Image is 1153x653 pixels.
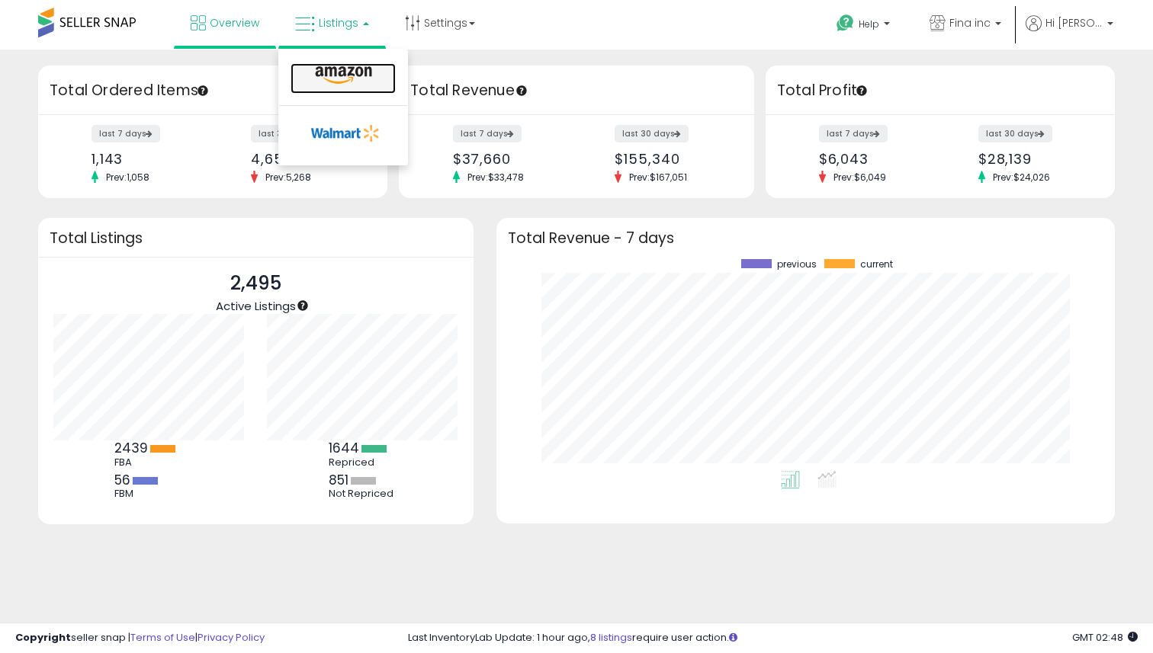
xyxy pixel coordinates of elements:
[978,151,1088,167] div: $28,139
[819,151,929,167] div: $6,043
[453,151,565,167] div: $37,660
[15,631,265,645] div: seller snap | |
[824,2,905,50] a: Help
[114,471,130,489] b: 56
[258,171,319,184] span: Prev: 5,268
[410,80,743,101] h3: Total Revenue
[1026,15,1113,50] a: Hi [PERSON_NAME]
[329,456,397,469] div: Repriced
[198,630,265,645] a: Privacy Policy
[319,15,358,30] span: Listings
[15,630,71,645] strong: Copyright
[50,232,462,244] h3: Total Listings
[1045,15,1103,30] span: Hi [PERSON_NAME]
[251,151,361,167] div: 4,653
[621,171,695,184] span: Prev: $167,051
[590,630,632,645] a: 8 listings
[729,632,737,642] i: Click here to read more about un-synced listings.
[210,15,259,30] span: Overview
[985,171,1058,184] span: Prev: $24,026
[196,84,210,98] div: Tooltip anchor
[114,439,148,457] b: 2439
[1072,630,1138,645] span: 2025-08-16 02:48 GMT
[329,471,348,489] b: 851
[130,630,195,645] a: Terms of Use
[98,171,157,184] span: Prev: 1,058
[216,269,296,298] p: 2,495
[508,232,1103,244] h3: Total Revenue - 7 days
[826,171,894,184] span: Prev: $6,049
[114,488,183,500] div: FBM
[949,15,991,30] span: Fina inc
[777,259,817,270] span: previous
[855,84,869,98] div: Tooltip anchor
[216,298,296,314] span: Active Listings
[978,125,1052,142] label: last 30 days
[836,14,855,33] i: Get Help
[329,439,359,457] b: 1644
[460,171,532,184] span: Prev: $33,478
[408,631,1138,645] div: Last InventoryLab Update: 1 hour ago, require user action.
[819,125,888,142] label: last 7 days
[615,125,689,142] label: last 30 days
[114,456,183,469] div: FBA
[251,125,325,142] label: last 30 days
[615,151,727,167] div: $155,340
[92,125,160,142] label: last 7 days
[92,151,201,167] div: 1,143
[859,18,879,30] span: Help
[329,488,397,500] div: Not Repriced
[453,125,522,142] label: last 7 days
[296,299,310,312] div: Tooltip anchor
[777,80,1103,101] h3: Total Profit
[515,84,528,98] div: Tooltip anchor
[50,80,376,101] h3: Total Ordered Items
[860,259,893,270] span: current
